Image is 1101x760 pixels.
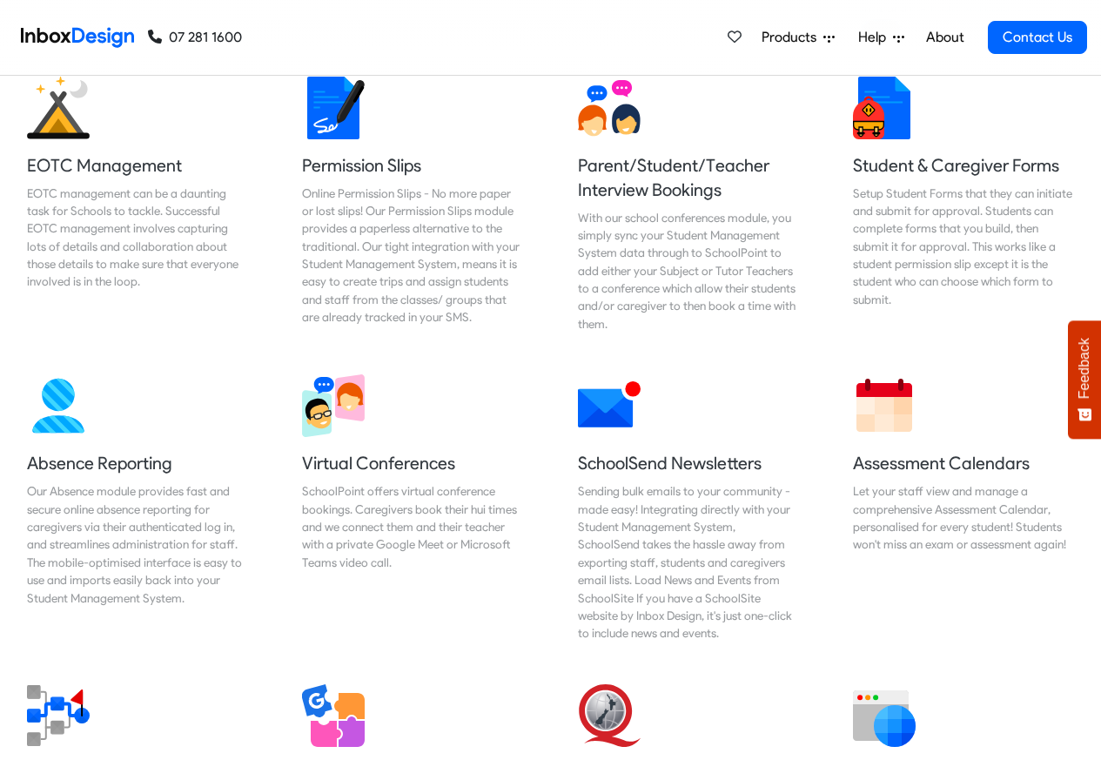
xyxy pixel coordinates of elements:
img: 2022_01_12_icon_mail_notification.svg [578,374,641,437]
div: Our Absence module provides fast and secure online absence reporting for caregivers via their aut... [27,482,248,607]
a: Contact Us [988,21,1087,54]
h5: Assessment Calendars [853,451,1074,475]
div: Setup Student Forms that they can initiate and submit for approval. Students can complete forms t... [853,185,1074,309]
a: Help [851,20,911,55]
a: About [921,20,969,55]
div: SchoolPoint offers virtual conference bookings. Caregivers book their hui times and we connect th... [302,482,523,571]
a: 07 281 1600 [148,27,242,48]
div: Sending bulk emails to your community - made easy! Integrating directly with your Student Managem... [578,482,799,642]
a: SchoolSend Newsletters Sending bulk emails to your community - made easy! Integrating directly wi... [564,360,813,656]
img: 2022_03_30_icon_virtual_conferences.svg [302,374,365,437]
img: 2022_01_18_icon_signature.svg [302,77,365,139]
h5: Parent/Student/Teacher Interview Bookings [578,153,799,202]
img: 2022_01_13_icon_google_integration.svg [302,684,365,747]
a: Products [755,20,842,55]
span: Help [858,27,893,48]
img: 2022_01_13_icon_career_management.svg [27,684,90,747]
h5: Virtual Conferences [302,451,523,475]
a: EOTC Management EOTC management can be a daunting task for Schools to tackle. Successful EOTC man... [13,63,262,347]
img: 2022_01_25_icon_eonz.svg [27,77,90,139]
a: Virtual Conferences SchoolPoint offers virtual conference bookings. Caregivers book their hui tim... [288,360,537,656]
div: With our school conferences module, you simply sync your Student Management System data through t... [578,209,799,333]
img: 2022_01_12_icon_website.svg [853,684,916,747]
button: Feedback - Show survey [1068,320,1101,439]
h5: Permission Slips [302,153,523,178]
img: 2022_01_13_icon_nzqa.svg [578,684,641,747]
img: 2022_01_13_icon_calendar.svg [853,374,916,437]
h5: EOTC Management [27,153,248,178]
span: Feedback [1077,338,1092,399]
a: Student & Caregiver Forms Setup Student Forms that they can initiate and submit for approval. Stu... [839,63,1088,347]
div: Let your staff view and manage a comprehensive Assessment Calendar, personalised for every studen... [853,482,1074,554]
a: Absence Reporting Our Absence module provides fast and secure online absence reporting for caregi... [13,360,262,656]
span: Products [762,27,823,48]
h5: Student & Caregiver Forms [853,153,1074,178]
a: Assessment Calendars Let your staff view and manage a comprehensive Assessment Calendar, personal... [839,360,1088,656]
a: Permission Slips Online Permission Slips - No more paper or lost slips! ​Our Permission Slips mod... [288,63,537,347]
img: 2022_01_13_icon_conversation.svg [578,77,641,139]
div: EOTC management can be a daunting task for Schools to tackle. Successful EOTC management involves... [27,185,248,291]
div: Online Permission Slips - No more paper or lost slips! ​Our Permission Slips module provides a pa... [302,185,523,326]
a: Parent/Student/Teacher Interview Bookings With our school conferences module, you simply sync you... [564,63,813,347]
h5: SchoolSend Newsletters [578,451,799,475]
img: 2022_01_13_icon_absence.svg [27,374,90,437]
img: 2022_01_13_icon_student_form.svg [853,77,916,139]
h5: Absence Reporting [27,451,248,475]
